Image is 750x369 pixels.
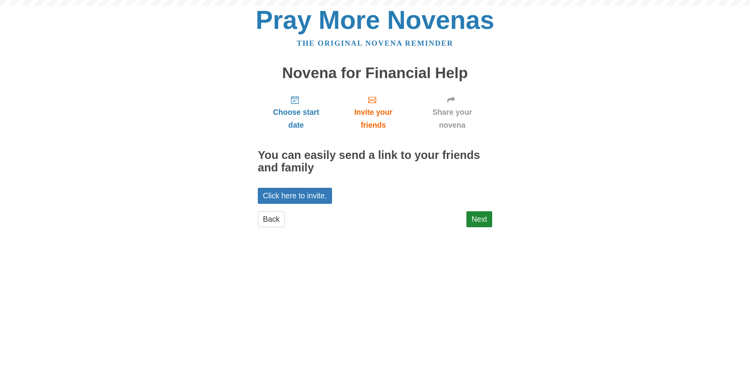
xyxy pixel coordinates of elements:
[258,149,492,174] h2: You can easily send a link to your friends and family
[258,188,332,204] a: Click here to invite.
[297,39,454,47] a: The original novena reminder
[334,89,412,135] a: Invite your friends
[258,89,334,135] a: Choose start date
[258,65,492,82] h1: Novena for Financial Help
[466,211,492,227] a: Next
[420,106,484,132] span: Share your novena
[342,106,404,132] span: Invite your friends
[256,5,495,34] a: Pray More Novenas
[258,211,285,227] a: Back
[266,106,327,132] span: Choose start date
[412,89,492,135] a: Share your novena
